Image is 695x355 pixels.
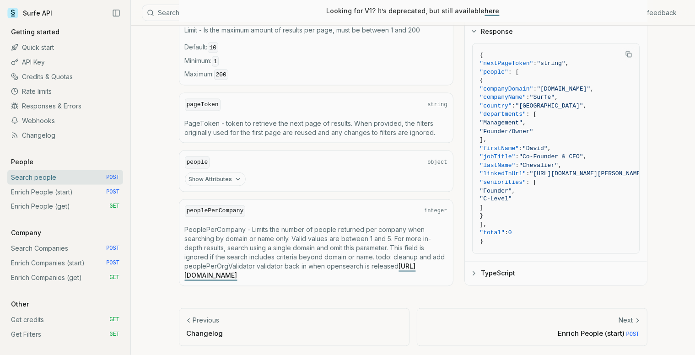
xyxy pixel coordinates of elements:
[480,221,487,228] span: ],
[548,145,551,152] span: ,
[519,162,558,169] span: "Chevalier"
[480,179,526,186] span: "seniorities"
[185,99,221,111] code: pageToken
[185,43,447,53] span: Default :
[583,153,587,160] span: ,
[512,102,516,109] span: :
[526,111,537,118] span: : [
[530,94,555,101] span: "Surfe"
[106,188,119,196] span: POST
[566,60,569,67] span: ,
[480,86,533,92] span: "companyDomain"
[185,119,447,137] p: PageToken - token to retrieve the next page of results. When provided, the filters originally use...
[425,329,640,339] p: Enrich People (start)
[558,162,562,169] span: ,
[109,317,119,324] span: GET
[7,300,32,309] p: Other
[7,6,52,20] a: Surfe API
[508,69,519,75] span: : [
[519,145,523,152] span: :
[187,329,402,339] p: Changelog
[523,119,526,126] span: ,
[631,8,677,17] a: Give feedback
[7,229,45,238] p: Company
[7,84,123,99] a: Rate limits
[512,188,516,194] span: ,
[480,204,484,211] span: ]
[485,7,500,15] a: here
[109,331,119,339] span: GET
[7,40,123,55] a: Quick start
[523,145,548,152] span: "David"
[327,6,500,16] p: Looking for V1? It’s deprecated, but still available
[427,101,447,108] span: string
[480,162,516,169] span: "lastName"
[185,172,246,186] button: Show Attributes
[109,203,119,210] span: GET
[505,230,508,237] span: :
[533,86,537,92] span: :
[480,196,512,203] span: "C-Level"
[480,136,487,143] span: ],
[516,162,519,169] span: :
[626,332,640,338] span: POST
[7,328,123,342] a: Get Filters GET
[480,60,533,67] span: "nextPageToken"
[619,316,633,325] p: Next
[179,308,409,346] a: PreviousChangelog
[480,238,484,245] span: }
[480,213,484,220] span: }
[508,230,512,237] span: 0
[7,70,123,84] a: Credits & Quotas
[480,119,523,126] span: "Management"
[590,86,594,92] span: ,
[480,102,512,109] span: "country"
[424,208,447,215] span: integer
[526,179,537,186] span: : [
[7,157,37,167] p: People
[537,60,565,67] span: "string"
[480,77,484,84] span: {
[142,5,371,21] button: SearchCtrlK
[480,230,505,237] span: "total"
[212,56,219,67] code: 1
[480,69,508,75] span: "people"
[185,205,246,218] code: peoplePerCompany
[7,185,123,199] a: Enrich People (start) POST
[480,94,526,101] span: "companyName"
[480,111,526,118] span: "departments"
[427,159,447,166] span: object
[480,52,484,59] span: {
[622,48,636,61] button: Copy Text
[7,242,123,256] a: Search Companies POST
[7,313,123,328] a: Get credits GET
[465,262,647,286] button: TypeScript
[208,43,219,53] code: 10
[519,153,583,160] span: "Co-Founder & CEO"
[7,128,123,143] a: Changelog
[109,6,123,20] button: Collapse Sidebar
[185,156,210,169] code: people
[526,94,530,101] span: :
[185,263,416,280] a: [URL][DOMAIN_NAME]
[480,188,512,194] span: "Founder"
[7,99,123,113] a: Responses & Errors
[7,27,63,37] p: Getting started
[185,56,447,66] span: Minimum :
[106,260,119,267] span: POST
[7,170,123,185] a: Search people POST
[106,245,119,253] span: POST
[526,171,530,177] span: :
[465,43,647,262] div: Response
[480,145,519,152] span: "firstName"
[185,70,447,80] span: Maximum :
[109,274,119,282] span: GET
[7,199,123,214] a: Enrich People (get) GET
[583,102,587,109] span: ,
[537,86,590,92] span: "[DOMAIN_NAME]"
[533,60,537,67] span: :
[417,308,647,346] a: NextEnrich People (start) POST
[7,256,123,271] a: Enrich Companies (start) POST
[214,70,228,80] code: 200
[480,171,526,177] span: "linkedInUrl"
